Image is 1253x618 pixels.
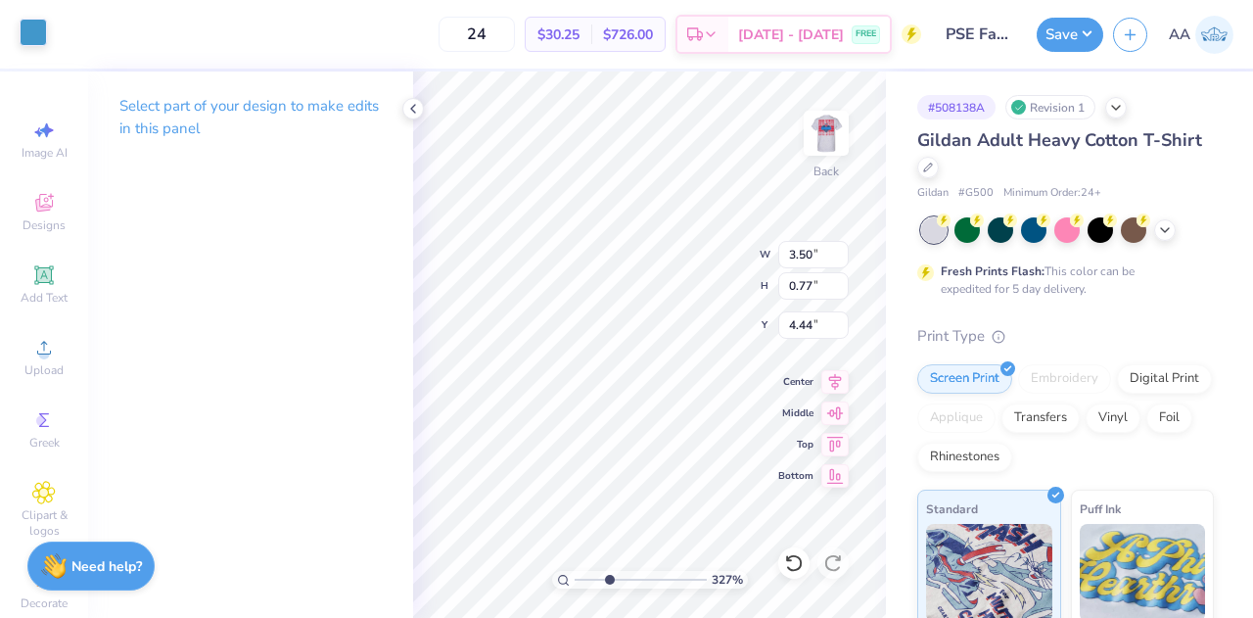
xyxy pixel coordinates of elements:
[1086,404,1140,433] div: Vinyl
[738,24,844,45] span: [DATE] - [DATE]
[712,571,743,589] span: 327 %
[22,145,68,161] span: Image AI
[778,375,813,389] span: Center
[917,185,949,202] span: Gildan
[941,263,1044,279] strong: Fresh Prints Flash:
[10,507,78,539] span: Clipart & logos
[29,435,60,451] span: Greek
[1146,404,1192,433] div: Foil
[1117,364,1212,394] div: Digital Print
[917,443,1012,472] div: Rhinestones
[24,362,64,378] span: Upload
[856,27,876,41] span: FREE
[917,95,996,119] div: # 508138A
[1037,18,1103,52] button: Save
[958,185,994,202] span: # G500
[926,499,978,519] span: Standard
[1018,364,1111,394] div: Embroidery
[71,557,142,576] strong: Need help?
[537,24,580,45] span: $30.25
[917,364,1012,394] div: Screen Print
[1195,16,1233,54] img: Ava Allard
[917,404,996,433] div: Applique
[119,95,382,140] p: Select part of your design to make edits in this panel
[931,15,1027,54] input: Untitled Design
[917,325,1214,348] div: Print Type
[778,469,813,483] span: Bottom
[778,406,813,420] span: Middle
[1005,95,1095,119] div: Revision 1
[778,438,813,452] span: Top
[1169,16,1233,54] a: AA
[21,290,68,306] span: Add Text
[807,114,846,153] img: Back
[1169,24,1190,46] span: AA
[941,262,1182,298] div: This color can be expedited for 5 day delivery.
[1003,185,1101,202] span: Minimum Order: 24 +
[1080,499,1121,519] span: Puff Ink
[917,128,1202,152] span: Gildan Adult Heavy Cotton T-Shirt
[21,595,68,611] span: Decorate
[813,163,839,180] div: Back
[439,17,515,52] input: – –
[1001,404,1080,433] div: Transfers
[603,24,653,45] span: $726.00
[23,217,66,233] span: Designs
